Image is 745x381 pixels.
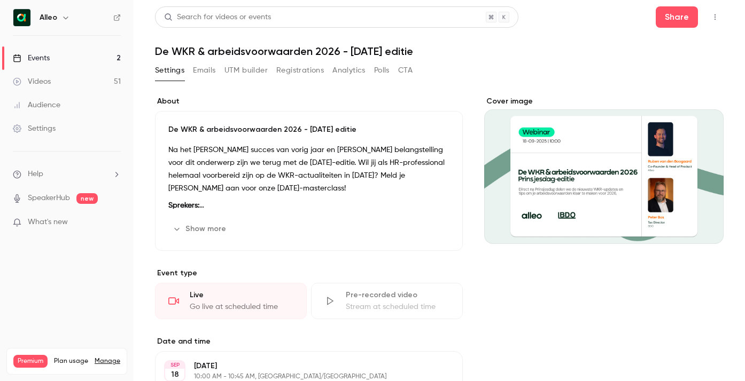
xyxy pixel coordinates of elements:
span: Premium [13,355,48,368]
span: Plan usage [54,357,88,366]
button: Registrations [276,62,324,79]
a: Manage [95,357,120,366]
div: Pre-recorded video [346,290,449,300]
button: Show more [168,220,232,237]
span: Help [28,169,43,180]
p: 18 [171,369,179,380]
div: LiveGo live at scheduled time [155,283,307,319]
p: 10:00 AM - 10:45 AM, [GEOGRAPHIC_DATA]/[GEOGRAPHIC_DATA] [194,372,406,381]
button: UTM builder [224,62,268,79]
div: Events [13,53,50,63]
button: Analytics [332,62,366,79]
p: Event type [155,268,463,279]
div: Go live at scheduled time [190,301,293,312]
div: Search for videos or events [164,12,271,23]
p: De WKR & arbeidsvoorwaarden 2026 - [DATE] editie [168,124,449,135]
img: Alleo [13,9,30,26]
strong: Sprekers: [168,202,204,209]
div: Stream at scheduled time [346,301,449,312]
div: SEP [165,361,184,369]
label: About [155,96,463,107]
button: Emails [193,62,215,79]
div: Live [190,290,293,300]
h1: De WKR & arbeidsvoorwaarden 2026 - [DATE] editie [155,45,724,58]
button: Settings [155,62,184,79]
h6: Alleo [40,12,57,23]
div: Videos [13,76,51,87]
button: Polls [374,62,390,79]
div: Audience [13,100,60,110]
a: SpeakerHub [28,193,70,204]
span: new [76,193,98,204]
div: Pre-recorded videoStream at scheduled time [311,283,463,319]
li: help-dropdown-opener [13,169,121,180]
section: Cover image [484,96,724,244]
iframe: Noticeable Trigger [108,218,121,227]
p: Na het [PERSON_NAME] succes van vorig jaar en [PERSON_NAME] belangstelling voor dit onderwerp zij... [168,144,449,195]
label: Date and time [155,336,463,347]
label: Cover image [484,96,724,107]
span: What's new [28,217,68,228]
p: [DATE] [194,361,406,371]
div: Settings [13,123,56,134]
button: Share [656,6,698,28]
button: CTA [398,62,413,79]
